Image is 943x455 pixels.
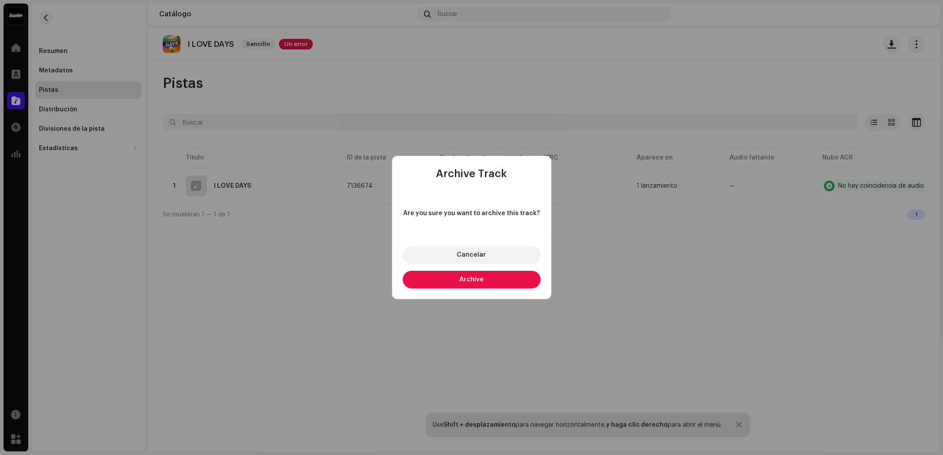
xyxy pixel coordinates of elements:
[403,246,541,264] button: Cancelar
[403,271,541,288] button: Archive
[403,209,541,218] span: Are you sure you want to archive this track?
[457,252,486,258] span: Cancelar
[459,277,484,283] span: Archive
[436,168,507,179] span: Archive Track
